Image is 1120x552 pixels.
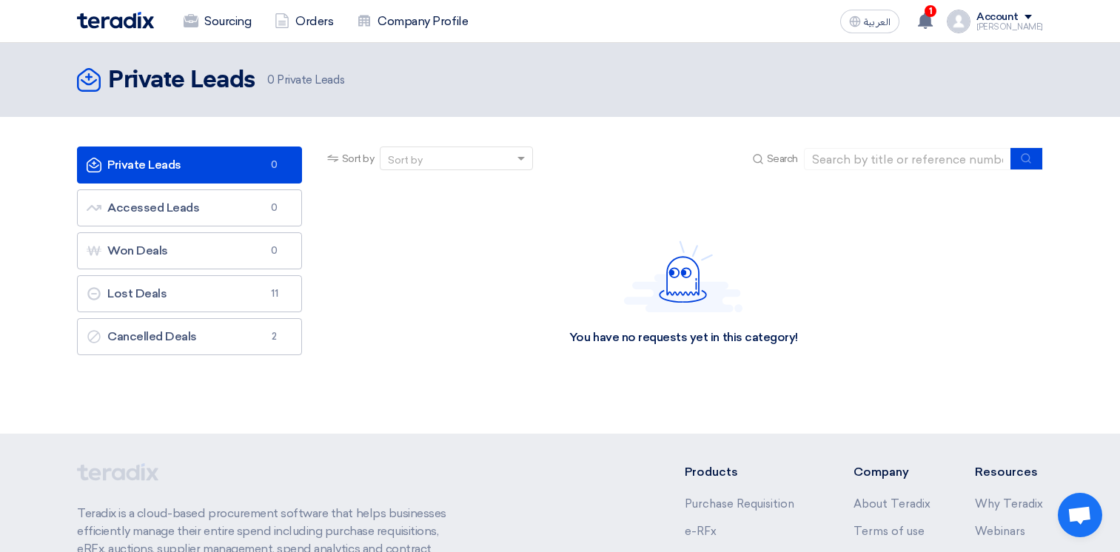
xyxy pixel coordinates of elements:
button: العربية [840,10,899,33]
a: Purchase Requisition [685,497,794,511]
span: Sort by [342,151,375,166]
img: Teradix logo [77,12,154,29]
li: Products [685,463,810,481]
div: Open chat [1058,493,1102,537]
a: Accessed Leads0 [77,189,302,226]
span: 1 [925,5,936,17]
a: Webinars [975,525,1025,538]
span: العربية [864,17,891,27]
span: 0 [267,73,275,87]
li: Resources [975,463,1043,481]
span: Private Leads [267,72,344,89]
div: [PERSON_NAME] [976,23,1043,31]
div: Sort by [388,152,423,168]
span: 11 [266,286,284,301]
div: You have no requests yet in this category! [569,330,798,346]
span: 2 [266,329,284,344]
a: Lost Deals11 [77,275,302,312]
span: 0 [266,158,284,172]
a: Sourcing [172,5,263,38]
a: Private Leads0 [77,147,302,184]
img: Hello [624,240,742,312]
a: Terms of use [854,525,925,538]
a: Won Deals0 [77,232,302,269]
li: Company [854,463,930,481]
div: Account [976,11,1019,24]
span: Search [767,151,798,166]
a: Cancelled Deals2 [77,318,302,355]
span: 0 [266,201,284,215]
a: Company Profile [345,5,480,38]
a: About Teradix [854,497,930,511]
a: Orders [263,5,345,38]
a: e-RFx [685,525,717,538]
img: profile_test.png [947,10,970,33]
input: Search by title or reference number [804,148,1011,170]
span: 0 [266,243,284,258]
a: Why Teradix [975,497,1043,511]
h2: Private Leads [108,66,255,95]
